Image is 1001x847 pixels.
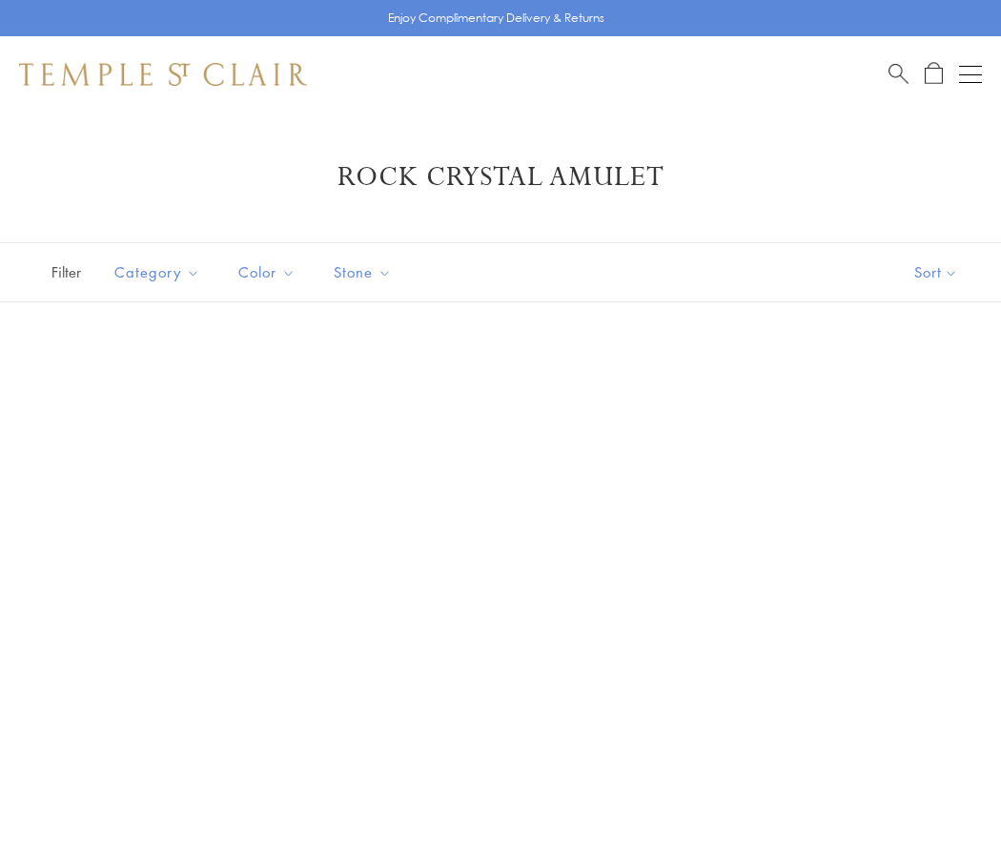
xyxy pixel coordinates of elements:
[319,251,406,294] button: Stone
[324,260,406,284] span: Stone
[925,62,943,86] a: Open Shopping Bag
[229,260,310,284] span: Color
[224,251,310,294] button: Color
[388,9,604,28] p: Enjoy Complimentary Delivery & Returns
[105,260,214,284] span: Category
[871,243,1001,301] button: Show sort by
[100,251,214,294] button: Category
[48,160,953,195] h1: Rock Crystal Amulet
[959,63,982,86] button: Open navigation
[19,63,307,86] img: Temple St. Clair
[889,62,909,86] a: Search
